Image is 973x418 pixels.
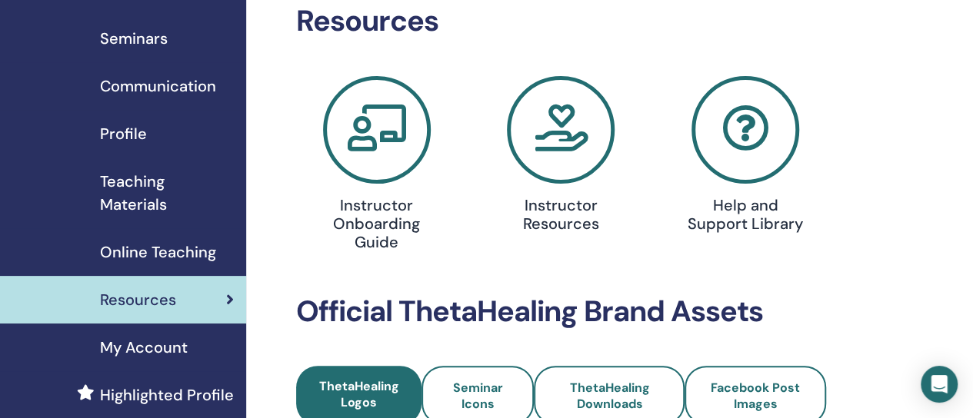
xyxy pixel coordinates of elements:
[688,196,804,233] h4: Help and Support Library
[921,366,958,403] div: Open Intercom Messenger
[100,383,234,406] span: Highlighted Profile
[100,27,168,50] span: Seminars
[296,4,826,39] h2: Resources
[503,196,619,233] h4: Instructor Resources
[100,75,216,98] span: Communication
[100,122,147,145] span: Profile
[296,294,826,330] h2: Official ThetaHealing Brand Assets
[478,76,645,239] a: Instructor Resources
[569,380,649,412] span: ThetaHealing Downloads
[453,380,503,412] span: Seminar Icons
[100,336,188,359] span: My Account
[711,380,800,412] span: Facebook Post Images
[319,378,399,410] span: ThetaHealing Logos
[100,288,176,311] span: Resources
[294,76,460,257] a: Instructor Onboarding Guide
[662,76,828,239] a: Help and Support Library
[318,196,435,251] h4: Instructor Onboarding Guide
[100,241,216,264] span: Online Teaching
[100,170,234,216] span: Teaching Materials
